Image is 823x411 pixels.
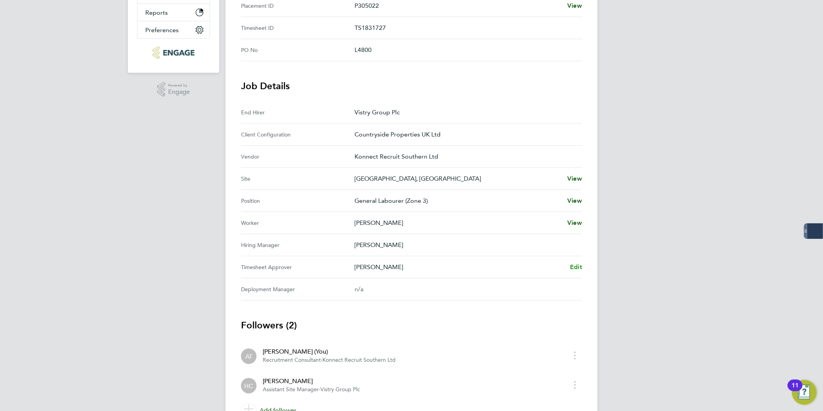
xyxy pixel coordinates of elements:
[241,196,355,205] div: Position
[145,26,179,34] span: Preferences
[263,347,396,356] div: [PERSON_NAME] (You)
[168,89,190,95] span: Engage
[145,9,168,16] span: Reports
[355,196,561,205] p: General Labourer (Zone 3)
[570,263,582,271] span: Edit
[567,2,582,9] span: View
[241,108,355,117] div: End Hirer
[355,285,570,294] div: n/a
[241,319,582,332] h3: Followers (2)
[241,174,355,183] div: Site
[355,130,576,139] p: Countryside Properties UK Ltd
[355,240,576,250] p: [PERSON_NAME]
[241,130,355,139] div: Client Configuration
[168,82,190,89] span: Powered by
[568,349,582,361] button: timesheet menu
[570,262,582,272] a: Edit
[263,386,319,393] span: Assistant Site Manager
[792,380,817,405] button: Open Resource Center, 11 new notifications
[241,285,355,294] div: Deployment Manager
[355,262,564,272] p: [PERSON_NAME]
[792,385,799,395] div: 11
[355,1,561,10] p: P305022
[263,357,321,363] span: Recruitment Consultant
[241,378,257,394] div: Hannah Cornford
[355,218,561,228] p: [PERSON_NAME]
[138,21,210,38] button: Preferences
[355,108,576,117] p: Vistry Group Plc
[567,196,582,205] a: View
[138,4,210,21] button: Reports
[241,23,355,33] div: Timesheet ID
[153,47,194,59] img: konnectrecruit-logo-retina.png
[245,352,252,361] span: AT
[137,47,210,59] a: Go to home page
[320,386,360,393] span: Vistry Group Plc
[567,1,582,10] a: View
[322,357,396,363] span: Konnect Recruit Southern Ltd
[567,219,582,226] span: View
[241,1,355,10] div: Placement ID
[241,218,355,228] div: Worker
[567,197,582,204] span: View
[321,357,322,363] span: ·
[355,174,561,183] p: [GEOGRAPHIC_DATA], [GEOGRAPHIC_DATA]
[355,45,576,55] p: L4800
[567,174,582,183] a: View
[567,175,582,182] span: View
[263,376,360,386] div: [PERSON_NAME]
[241,152,355,161] div: Vendor
[567,218,582,228] a: View
[241,80,582,92] h3: Job Details
[241,349,257,364] div: Amelia Taylor (You)
[355,152,576,161] p: Konnect Recruit Southern Ltd
[241,45,355,55] div: PO No
[319,386,320,393] span: ·
[157,82,190,97] a: Powered byEngage
[568,379,582,391] button: timesheet menu
[244,382,253,390] span: HC
[355,23,576,33] p: TS1831727
[241,262,355,272] div: Timesheet Approver
[241,240,355,250] div: Hiring Manager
